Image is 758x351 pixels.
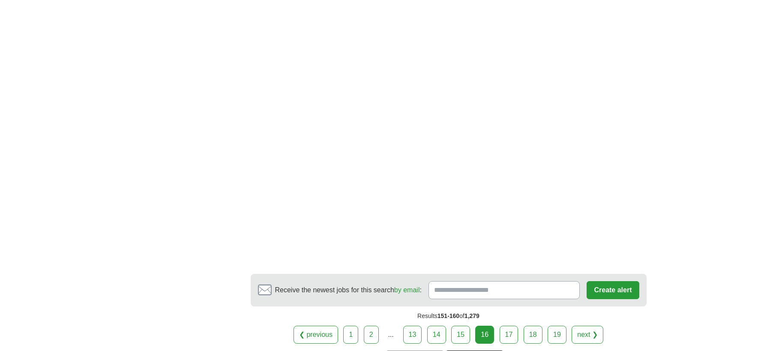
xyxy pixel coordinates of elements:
div: Results of [251,306,647,326]
a: 1 [343,326,358,344]
a: 17 [500,326,518,344]
a: 19 [548,326,566,344]
a: 15 [451,326,470,344]
button: Create alert [587,281,639,299]
a: by email [394,286,420,294]
div: 16 [475,326,494,344]
span: 1,279 [464,312,479,319]
a: ❮ previous [294,326,338,344]
span: Receive the newest jobs for this search : [275,285,422,295]
a: 14 [427,326,446,344]
div: ... [382,326,399,343]
a: next ❯ [572,326,603,344]
span: 151-160 [437,312,459,319]
a: 2 [364,326,379,344]
a: 18 [524,326,542,344]
a: 13 [403,326,422,344]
